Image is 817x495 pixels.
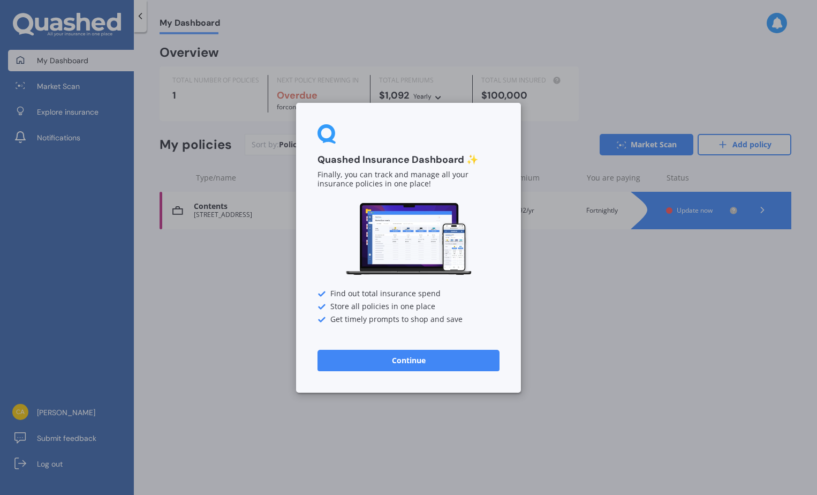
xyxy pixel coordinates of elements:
[317,154,500,166] h3: Quashed Insurance Dashboard ✨
[317,302,500,311] div: Store all policies in one place
[317,289,500,298] div: Find out total insurance spend
[317,349,500,371] button: Continue
[317,315,500,324] div: Get timely prompts to shop and save
[317,170,500,189] p: Finally, you can track and manage all your insurance policies in one place!
[344,201,473,277] img: Dashboard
